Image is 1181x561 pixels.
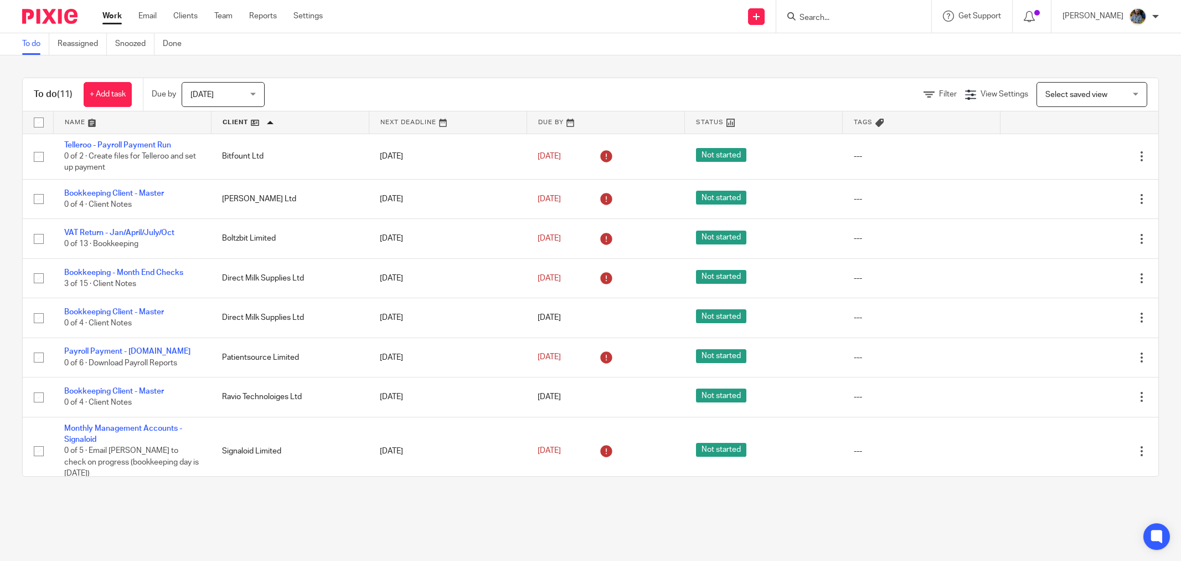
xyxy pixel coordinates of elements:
a: Clients [173,11,198,22]
span: 0 of 2 · Create files for Telleroo and set up payment [64,152,196,172]
span: (11) [57,90,73,99]
span: Not started [696,349,746,363]
a: Done [163,33,190,55]
td: Patientsource Limited [211,338,369,377]
td: [DATE] [369,338,527,377]
td: Direct Milk Supplies Ltd [211,298,369,338]
a: VAT Return - Jan/April/July/Oct [64,229,174,237]
a: Monthly Management Accounts - Signaloid [64,425,182,443]
a: Snoozed [115,33,154,55]
span: [DATE] [538,195,561,203]
a: Bookkeeping - Month End Checks [64,269,183,277]
a: Bookkeeping Client - Master [64,387,164,395]
a: Reassigned [58,33,107,55]
span: Not started [696,148,746,162]
td: Signaloid Limited [211,417,369,485]
div: --- [854,391,989,402]
td: Direct Milk Supplies Ltd [211,258,369,298]
span: 0 of 6 · Download Payroll Reports [64,359,177,367]
a: Reports [249,11,277,22]
a: Bookkeeping Client - Master [64,190,164,197]
div: --- [854,352,989,363]
img: Jaskaran%20Singh.jpeg [1129,8,1147,25]
td: [PERSON_NAME] Ltd [211,179,369,218]
a: To do [22,33,49,55]
span: 3 of 15 · Client Notes [64,280,136,288]
span: [DATE] [538,274,561,282]
a: Email [138,11,157,22]
img: Pixie [22,9,78,24]
p: [PERSON_NAME] [1063,11,1123,22]
span: 0 of 4 · Client Notes [64,399,132,406]
a: Payroll Payment - [DOMAIN_NAME] [64,348,190,355]
span: 0 of 4 · Client Notes [64,201,132,208]
span: Not started [696,309,746,323]
a: Bookkeeping Client - Master [64,308,164,316]
span: [DATE] [538,152,561,160]
span: [DATE] [538,314,561,322]
span: Tags [854,119,873,125]
span: Not started [696,443,746,457]
a: Team [214,11,233,22]
span: [DATE] [538,393,561,401]
span: Not started [696,389,746,402]
span: 0 of 13 · Bookkeeping [64,241,138,248]
div: --- [854,193,989,205]
input: Search [798,13,898,23]
td: [DATE] [369,219,527,258]
span: Select saved view [1045,91,1107,99]
div: --- [854,233,989,244]
td: [DATE] [369,298,527,338]
span: 0 of 4 · Client Notes [64,320,132,328]
span: Not started [696,231,746,244]
h1: To do [34,89,73,100]
td: [DATE] [369,258,527,298]
span: [DATE] [190,91,214,99]
span: [DATE] [538,234,561,242]
div: --- [854,151,989,162]
span: Not started [696,270,746,284]
a: + Add task [84,82,132,107]
p: Due by [152,89,176,100]
span: [DATE] [538,447,561,455]
span: [DATE] [538,354,561,361]
span: Not started [696,191,746,205]
div: --- [854,446,989,457]
td: [DATE] [369,179,527,218]
a: Work [102,11,122,22]
span: Get Support [958,12,1001,20]
span: View Settings [981,90,1028,98]
td: Bitfount Ltd [211,134,369,179]
td: [DATE] [369,378,527,417]
td: [DATE] [369,417,527,485]
span: Filter [939,90,957,98]
a: Telleroo - Payroll Payment Run [64,141,171,149]
div: --- [854,312,989,323]
td: Boltzbit Limited [211,219,369,258]
span: 0 of 5 · Email [PERSON_NAME] to check on progress (bookkeeping day is [DATE]) [64,447,199,477]
a: Settings [293,11,323,22]
td: Ravio Technoloiges Ltd [211,378,369,417]
div: --- [854,273,989,284]
td: [DATE] [369,134,527,179]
